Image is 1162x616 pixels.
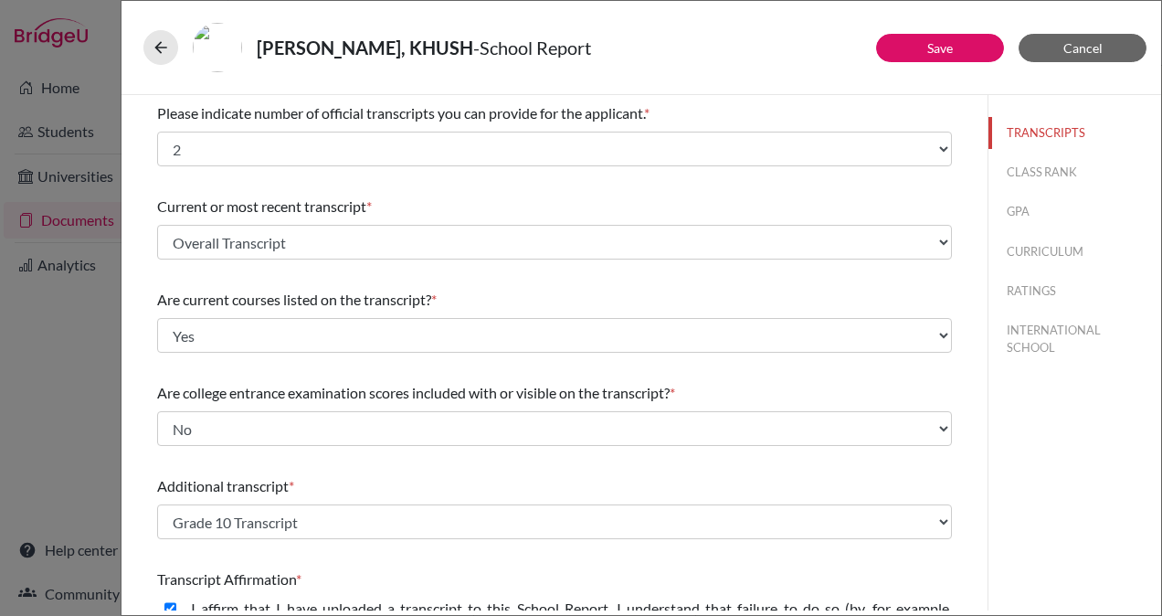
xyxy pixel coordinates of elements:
button: TRANSCRIPTS [988,117,1161,149]
span: Are current courses listed on the transcript? [157,291,431,308]
button: RATINGS [988,275,1161,307]
strong: [PERSON_NAME], KHUSH [257,37,473,58]
span: - School Report [473,37,591,58]
span: Are college entrance examination scores included with or visible on the transcript? [157,384,670,401]
button: INTERNATIONAL SCHOOL [988,314,1161,364]
button: CLASS RANK [988,156,1161,188]
button: CURRICULUM [988,236,1161,268]
span: Current or most recent transcript [157,197,366,215]
span: Transcript Affirmation [157,570,296,588]
span: Additional transcript [157,477,289,494]
button: GPA [988,196,1161,228]
span: Please indicate number of official transcripts you can provide for the applicant. [157,104,644,122]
